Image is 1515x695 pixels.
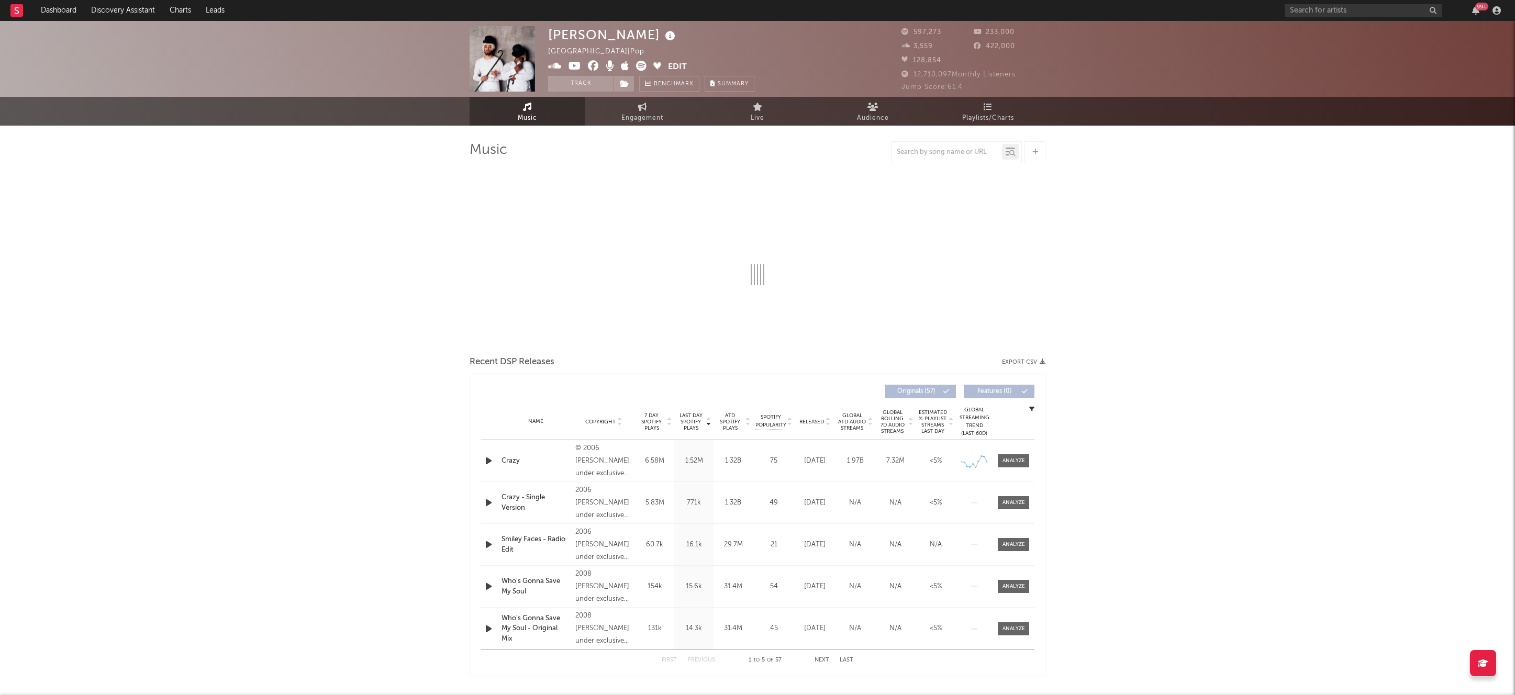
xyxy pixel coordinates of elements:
div: N/A [918,540,953,550]
span: Benchmark [654,78,694,91]
span: Jump Score: 61.4 [901,84,963,91]
a: Playlists/Charts [930,97,1045,126]
span: 12,710,097 Monthly Listeners [901,71,1016,78]
button: Previous [687,657,715,663]
div: 154k [638,581,672,592]
div: 2006 [PERSON_NAME] under exclusive license to Warner Music UK Ltd [575,484,632,522]
div: 6.58M [638,456,672,466]
div: <5% [918,623,953,634]
div: N/A [878,540,913,550]
div: N/A [838,623,873,634]
span: Live [751,112,764,125]
div: 29.7M [716,540,750,550]
div: 31.4M [716,623,750,634]
div: 1 5 57 [736,654,794,667]
div: 2008 [PERSON_NAME] under exclusive license to Warner Music UK Ltd. [575,568,632,606]
a: Smiley Faces - Radio Edit [502,534,570,555]
div: N/A [838,540,873,550]
span: Summary [718,81,749,87]
div: 5.83M [638,498,672,508]
div: 16.1k [677,540,711,550]
div: 75 [755,456,792,466]
button: Summary [705,76,754,92]
div: N/A [878,581,913,592]
div: 45 [755,623,792,634]
span: 233,000 [974,29,1015,36]
button: Track [548,76,614,92]
div: 15.6k [677,581,711,592]
div: 1.32B [716,456,750,466]
button: Last [840,657,853,663]
span: Originals ( 57 ) [892,388,940,395]
div: <5% [918,581,953,592]
span: Recent DSP Releases [470,356,554,368]
div: N/A [838,498,873,508]
button: Originals(57) [885,385,956,398]
button: Features(0) [964,385,1034,398]
div: 14.3k [677,623,711,634]
span: ATD Spotify Plays [716,412,744,431]
span: Playlists/Charts [962,112,1014,125]
button: 99+ [1472,6,1479,15]
span: Engagement [621,112,663,125]
div: © 2006 [PERSON_NAME] under exclusive license to Downtown Music, LLC and Atlantic Recording Corpor... [575,442,632,480]
div: 771k [677,498,711,508]
span: Copyright [585,419,616,425]
div: [DATE] [797,623,832,634]
div: 54 [755,581,792,592]
span: 7 Day Spotify Plays [638,412,665,431]
a: Who's Gonna Save My Soul - Original Mix [502,613,570,644]
span: of [767,658,773,663]
div: 7.32M [878,456,913,466]
div: 131k [638,623,672,634]
div: 1.52M [677,456,711,466]
div: <5% [918,456,953,466]
div: 99 + [1475,3,1488,10]
span: Estimated % Playlist Streams Last Day [918,409,947,434]
button: Next [815,657,829,663]
a: Crazy - Single Version [502,492,570,513]
span: Last Day Spotify Plays [677,412,705,431]
div: N/A [878,498,913,508]
div: 2006 [PERSON_NAME] under exclusive license to Warner Music UK Ltd. [575,526,632,564]
div: N/A [838,581,873,592]
div: Global Streaming Trend (Last 60D) [959,406,990,438]
div: [DATE] [797,456,832,466]
div: 21 [755,540,792,550]
a: Who's Gonna Save My Soul [502,576,570,597]
div: N/A [878,623,913,634]
span: 597,273 [901,29,941,36]
div: 1.97B [838,456,873,466]
span: Music [518,112,537,125]
button: Export CSV [1002,359,1045,365]
span: 3,559 [901,43,933,50]
div: <5% [918,498,953,508]
button: Edit [668,61,687,74]
span: 128,854 [901,57,941,64]
a: Crazy [502,456,570,466]
div: Name [502,418,570,425]
input: Search for artists [1285,4,1442,17]
div: 2008 [PERSON_NAME] under exclusive license to Downtown Music, LLC and Atlantic Recording Corporat... [575,610,632,647]
div: [GEOGRAPHIC_DATA] | Pop [548,46,656,58]
a: Live [700,97,815,126]
span: 422,000 [974,43,1015,50]
span: Released [799,419,824,425]
a: Music [470,97,585,126]
a: Engagement [585,97,700,126]
span: Global Rolling 7D Audio Streams [878,409,907,434]
div: [DATE] [797,540,832,550]
div: [PERSON_NAME] [548,26,678,43]
div: [DATE] [797,581,832,592]
span: Global ATD Audio Streams [838,412,866,431]
div: 60.7k [638,540,672,550]
a: Audience [815,97,930,126]
span: Audience [857,112,889,125]
div: 31.4M [716,581,750,592]
button: First [662,657,677,663]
